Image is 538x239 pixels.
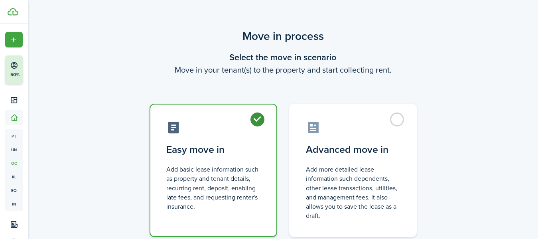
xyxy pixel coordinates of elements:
[166,142,260,157] control-radio-card-title: Easy move in
[5,55,71,84] button: 50%
[10,71,20,78] p: 50%
[140,51,427,64] wizard-step-header-title: Select the move in scenario
[5,170,23,184] a: kl
[166,165,260,211] control-radio-card-description: Add basic lease information such as property and tenant details, recurring rent, deposit, enablin...
[8,8,18,16] img: TenantCloud
[306,165,400,220] control-radio-card-description: Add more detailed lease information such dependents, other lease transactions, utilities, and man...
[5,129,23,143] a: pt
[140,28,427,45] scenario-title: Move in process
[5,143,23,156] a: un
[5,197,23,211] a: in
[5,184,23,197] a: eq
[306,142,400,157] control-radio-card-title: Advanced move in
[140,64,427,76] wizard-step-header-description: Move in your tenant(s) to the property and start collecting rent.
[5,32,23,47] button: Open menu
[5,156,23,170] a: oc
